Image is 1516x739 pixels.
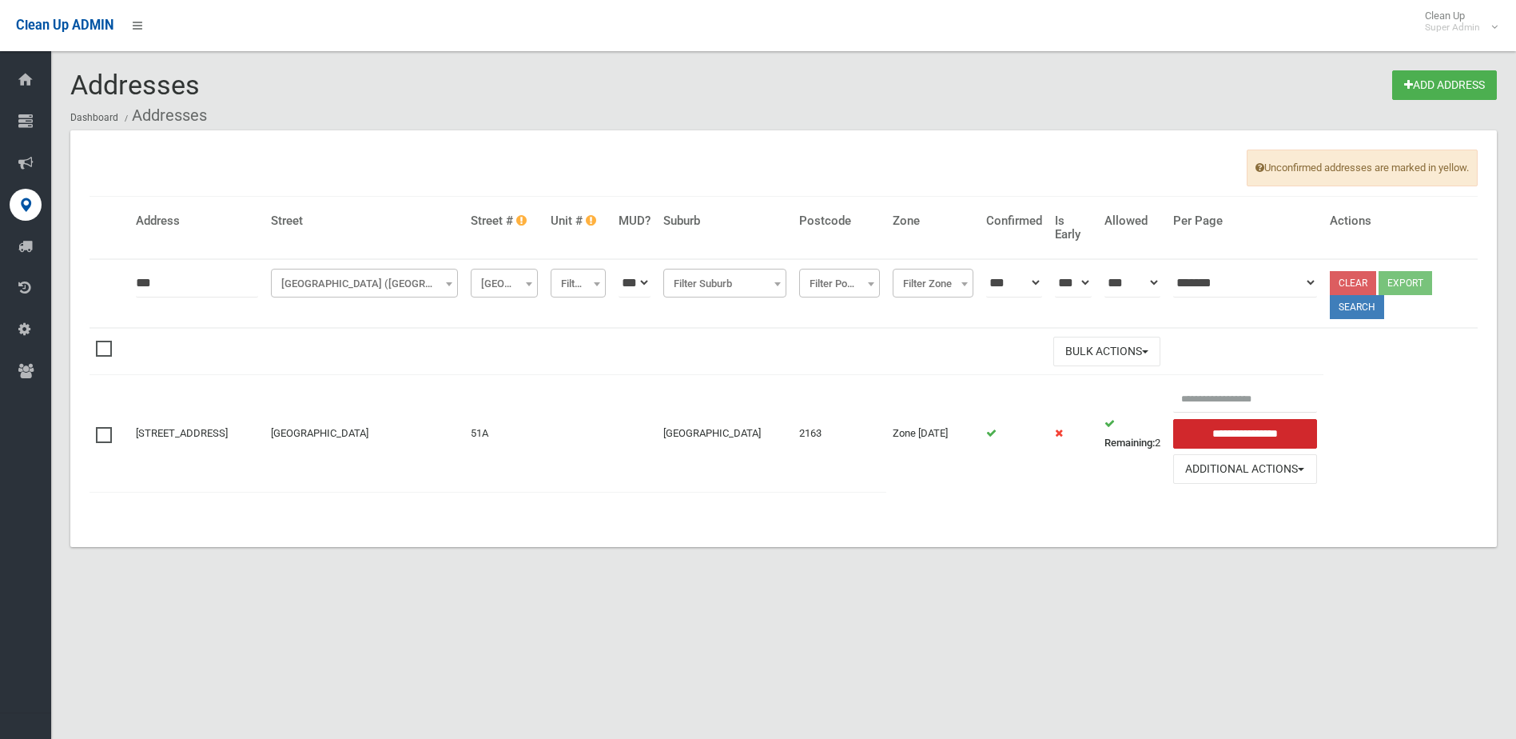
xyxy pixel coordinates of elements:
[1173,214,1317,228] h4: Per Page
[893,214,974,228] h4: Zone
[551,214,607,228] h4: Unit #
[793,375,885,492] td: 2163
[1247,150,1478,186] span: Unconfirmed addresses are marked in yellow.
[265,375,464,492] td: [GEOGRAPHIC_DATA]
[1173,454,1317,484] button: Additional Actions
[271,214,458,228] h4: Street
[1392,70,1497,100] a: Add Address
[475,273,534,295] span: Filter Street #
[136,214,258,228] h4: Address
[1053,337,1160,366] button: Bulk Actions
[799,269,879,298] span: Filter Postcode
[893,269,974,298] span: Filter Zone
[619,214,651,228] h4: MUD?
[1425,22,1480,34] small: Super Admin
[121,101,207,130] li: Addresses
[897,273,970,295] span: Filter Zone
[1098,375,1167,492] td: 2
[551,269,607,298] span: Filter Unit #
[136,427,228,439] a: [STREET_ADDRESS]
[663,269,786,298] span: Filter Suburb
[1417,10,1496,34] span: Clean Up
[471,269,538,298] span: Filter Street #
[803,273,875,295] span: Filter Postcode
[471,214,538,228] h4: Street #
[464,375,544,492] td: 51A
[886,375,981,492] td: Zone [DATE]
[1104,214,1160,228] h4: Allowed
[1330,295,1384,319] button: Search
[663,214,786,228] h4: Suburb
[555,273,603,295] span: Filter Unit #
[799,214,879,228] h4: Postcode
[1330,214,1471,228] h4: Actions
[657,375,793,492] td: [GEOGRAPHIC_DATA]
[275,273,454,295] span: Goondah Street (VILLAWOOD)
[1055,214,1091,241] h4: Is Early
[70,69,200,101] span: Addresses
[667,273,782,295] span: Filter Suburb
[1104,437,1155,449] strong: Remaining:
[1330,271,1376,295] a: Clear
[70,112,118,123] a: Dashboard
[1379,271,1432,295] button: Export
[271,269,458,298] span: Goondah Street (VILLAWOOD)
[16,18,113,33] span: Clean Up ADMIN
[986,214,1042,228] h4: Confirmed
